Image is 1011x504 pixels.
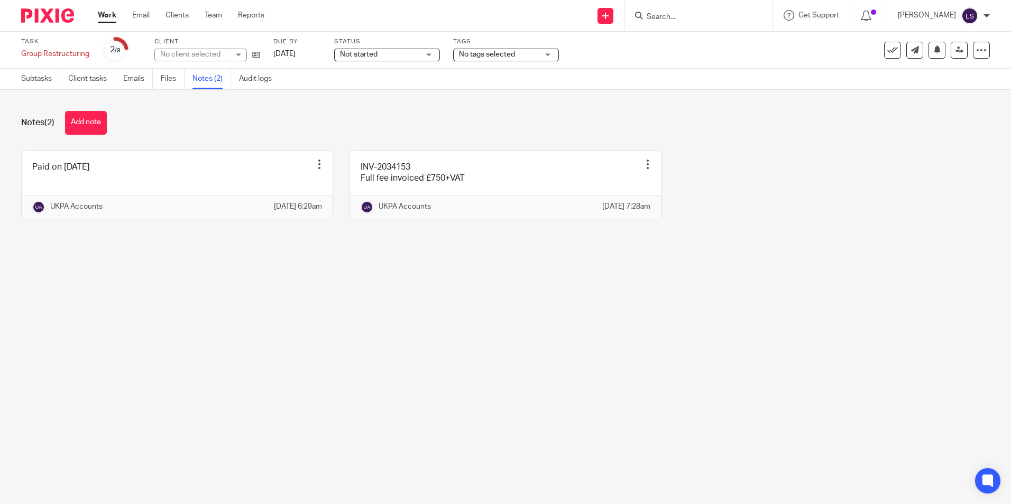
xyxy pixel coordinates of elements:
[459,51,515,58] span: No tags selected
[273,38,321,46] label: Due by
[68,69,115,89] a: Client tasks
[166,10,189,21] a: Clients
[379,201,431,212] p: UKPA Accounts
[238,10,264,21] a: Reports
[44,118,54,127] span: (2)
[961,7,978,24] img: svg%3E
[646,13,741,22] input: Search
[65,111,107,135] button: Add note
[115,48,121,53] small: /9
[192,69,231,89] a: Notes (2)
[239,69,280,89] a: Audit logs
[274,201,322,212] p: [DATE] 6:29am
[160,49,229,60] div: No client selected
[132,10,150,21] a: Email
[361,201,373,213] img: svg%3E
[154,38,260,46] label: Client
[798,12,839,19] span: Get Support
[273,50,296,58] span: [DATE]
[21,49,89,59] div: Group Restructuring
[898,10,956,21] p: [PERSON_NAME]
[21,117,54,128] h1: Notes
[110,44,121,56] div: 2
[50,201,103,212] p: UKPA Accounts
[453,38,559,46] label: Tags
[161,69,185,89] a: Files
[602,201,650,212] p: [DATE] 7:28am
[32,201,45,213] img: svg%3E
[21,69,60,89] a: Subtasks
[21,38,89,46] label: Task
[340,51,378,58] span: Not started
[205,10,222,21] a: Team
[334,38,440,46] label: Status
[21,8,74,23] img: Pixie
[123,69,153,89] a: Emails
[98,10,116,21] a: Work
